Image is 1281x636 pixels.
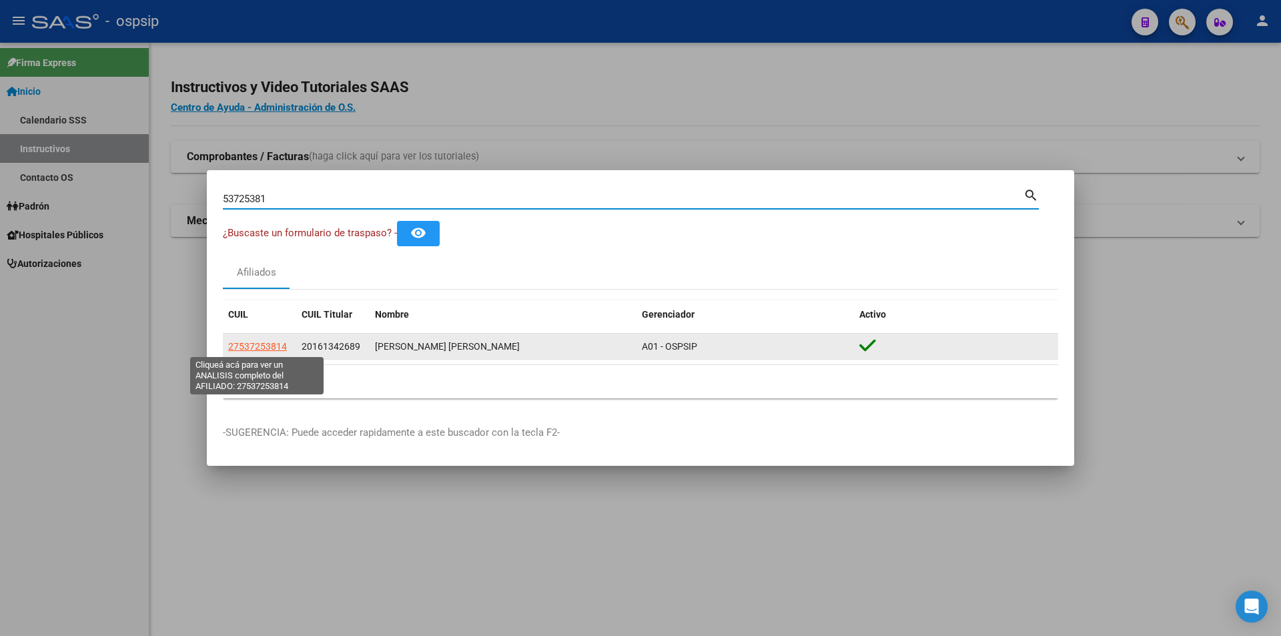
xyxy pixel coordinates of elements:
[410,225,426,241] mat-icon: remove_red_eye
[642,309,695,320] span: Gerenciador
[228,309,248,320] span: CUIL
[223,300,296,329] datatable-header-cell: CUIL
[854,300,1058,329] datatable-header-cell: Activo
[370,300,636,329] datatable-header-cell: Nombre
[1236,591,1268,623] div: Open Intercom Messenger
[1023,186,1039,202] mat-icon: search
[223,365,1058,398] div: 1 total
[636,300,854,329] datatable-header-cell: Gerenciador
[375,309,409,320] span: Nombre
[223,425,1058,440] p: -SUGERENCIA: Puede acceder rapidamente a este buscador con la tecla F2-
[375,339,631,354] div: [PERSON_NAME] [PERSON_NAME]
[859,309,886,320] span: Activo
[228,341,287,352] span: 27537253814
[296,300,370,329] datatable-header-cell: CUIL Titular
[237,265,276,280] div: Afiliados
[642,341,697,352] span: A01 - OSPSIP
[302,309,352,320] span: CUIL Titular
[302,341,360,352] span: 20161342689
[223,227,397,239] span: ¿Buscaste un formulario de traspaso? -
